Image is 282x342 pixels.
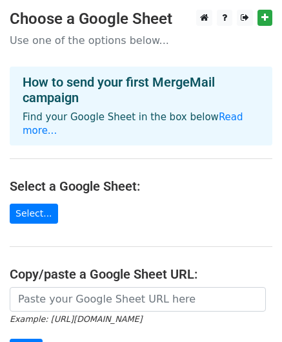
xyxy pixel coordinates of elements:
[23,111,243,136] a: Read more...
[10,178,272,194] h4: Select a Google Sheet:
[10,287,266,312] input: Paste your Google Sheet URL here
[10,204,58,224] a: Select...
[10,266,272,282] h4: Copy/paste a Google Sheet URL:
[23,111,259,138] p: Find your Google Sheet in the box below
[23,74,259,105] h4: How to send your first MergeMail campaign
[10,314,142,324] small: Example: [URL][DOMAIN_NAME]
[10,34,272,47] p: Use one of the options below...
[10,10,272,28] h3: Choose a Google Sheet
